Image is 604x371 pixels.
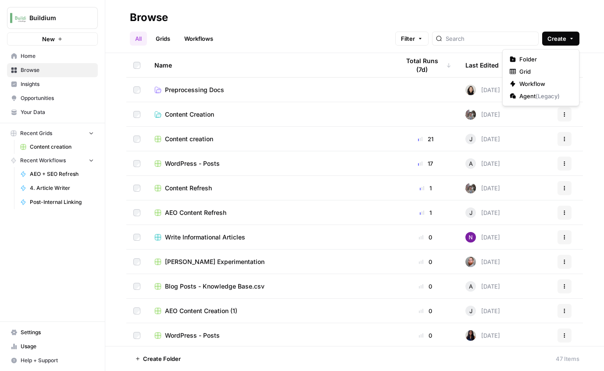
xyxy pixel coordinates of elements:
a: Your Data [7,105,98,119]
span: WordPress - Posts [165,331,220,340]
div: 0 [400,282,451,291]
div: Name [154,53,386,77]
div: 47 Items [556,354,579,363]
span: Opportunities [21,94,94,102]
span: [PERSON_NAME] Experimentation [165,257,264,266]
div: Total Runs (7d) [400,53,451,77]
a: WordPress - Posts [154,159,386,168]
a: Home [7,49,98,63]
div: [DATE] [465,183,500,193]
span: 4. Article Writer [30,184,94,192]
span: Recent Workflows [20,157,66,164]
button: Create [542,32,579,46]
span: Insights [21,80,94,88]
span: Usage [21,342,94,350]
div: [DATE] [465,158,500,169]
span: Your Data [21,108,94,116]
a: Post-Internal Linking [16,195,98,209]
span: Folder [519,55,568,64]
div: [DATE] [465,257,500,267]
span: New [42,35,55,43]
a: Content creation [154,135,386,143]
span: Filter [401,34,415,43]
a: 4. Article Writer [16,181,98,195]
span: Browse [21,66,94,74]
div: 0 [400,233,451,242]
a: AEO + SEO Refresh [16,167,98,181]
a: All [130,32,147,46]
img: a2mlt6f1nb2jhzcjxsuraj5rj4vi [465,109,476,120]
a: AEO Content Creation (1) [154,307,386,315]
span: Help + Support [21,357,94,364]
div: [DATE] [465,207,500,218]
span: A [469,159,473,168]
a: Settings [7,325,98,339]
a: [PERSON_NAME] Experimentation [154,257,386,266]
button: Filter [395,32,429,46]
a: WordPress - Posts [154,331,386,340]
a: Content Refresh [154,184,386,193]
a: Workflows [179,32,218,46]
span: A [469,282,473,291]
a: Blog Posts - Knowledge Base.csv [154,282,386,291]
div: [DATE] [465,232,500,243]
div: 0 [400,331,451,340]
div: 1 [400,208,451,217]
span: Blog Posts - Knowledge Base.csv [165,282,264,291]
a: Insights [7,77,98,91]
a: Opportunities [7,91,98,105]
button: Workspace: Buildium [7,7,98,29]
div: 1 [400,184,451,193]
input: Search [446,34,535,43]
img: rox323kbkgutb4wcij4krxobkpon [465,330,476,341]
span: AEO Content Creation (1) [165,307,237,315]
a: Grids [150,32,175,46]
span: AEO + SEO Refresh [30,170,94,178]
span: J [469,135,472,143]
span: Preprocessing Docs [165,86,224,94]
span: WordPress - Posts [165,159,220,168]
button: Recent Grids [7,127,98,140]
div: 17 [400,159,451,168]
span: Create [547,34,566,43]
img: t5ef5oef8zpw1w4g2xghobes91mw [465,85,476,95]
span: ( Legacy ) [536,93,560,100]
span: Settings [21,328,94,336]
a: Preprocessing Docs [154,86,386,94]
span: Create Folder [143,354,181,363]
span: J [469,307,472,315]
a: Write Informational Articles [154,233,386,242]
a: Content Creation [154,110,386,119]
button: Create Folder [130,352,186,366]
img: a2mlt6f1nb2jhzcjxsuraj5rj4vi [465,183,476,193]
span: Content creation [30,143,94,151]
a: AEO Content Refresh [154,208,386,217]
img: cprdzgm2hpa53le1i7bqtmwsgwbq [465,257,476,267]
button: New [7,32,98,46]
a: Content creation [16,140,98,154]
div: Last Edited [465,53,499,77]
span: Buildium [29,14,82,22]
span: Post-Internal Linking [30,198,94,206]
span: Home [21,52,94,60]
a: Usage [7,339,98,353]
div: Create [502,49,579,106]
span: Agent [519,92,568,100]
div: [DATE] [465,281,500,292]
span: Recent Grids [20,129,52,137]
span: Grid [519,67,568,76]
button: Help + Support [7,353,98,367]
img: kedmmdess6i2jj5txyq6cw0yj4oc [465,232,476,243]
a: Browse [7,63,98,77]
img: Buildium Logo [10,10,26,26]
div: 0 [400,257,451,266]
span: J [469,208,472,217]
div: 0 [400,307,451,315]
button: Recent Workflows [7,154,98,167]
div: [DATE] [465,330,500,341]
span: Workflow [519,79,568,88]
span: Content Refresh [165,184,212,193]
span: Content Creation [165,110,214,119]
span: Content creation [165,135,213,143]
div: [DATE] [465,109,500,120]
